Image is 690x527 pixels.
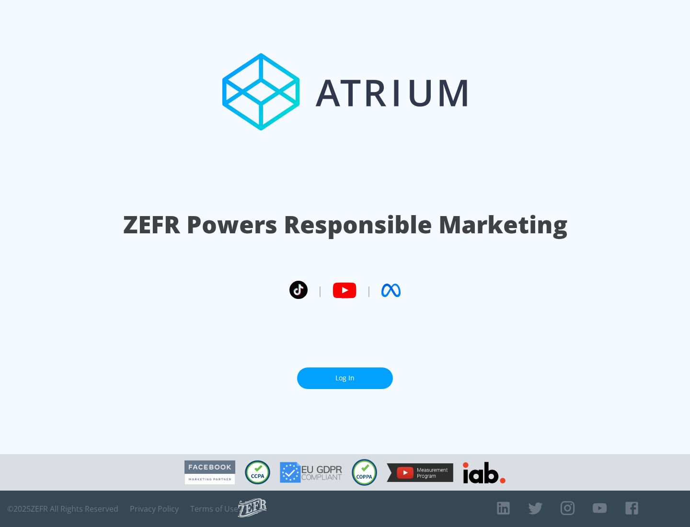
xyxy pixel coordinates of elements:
img: Facebook Marketing Partner [184,460,235,485]
img: COPPA Compliant [352,459,377,486]
span: © 2025 ZEFR All Rights Reserved [7,504,118,514]
img: YouTube Measurement Program [387,463,453,482]
img: GDPR Compliant [280,462,342,483]
a: Terms of Use [190,504,238,514]
span: | [366,283,372,298]
span: | [317,283,323,298]
a: Privacy Policy [130,504,179,514]
h1: ZEFR Powers Responsible Marketing [123,208,567,241]
a: Log In [297,367,393,389]
img: CCPA Compliant [245,460,270,484]
img: IAB [463,462,506,483]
